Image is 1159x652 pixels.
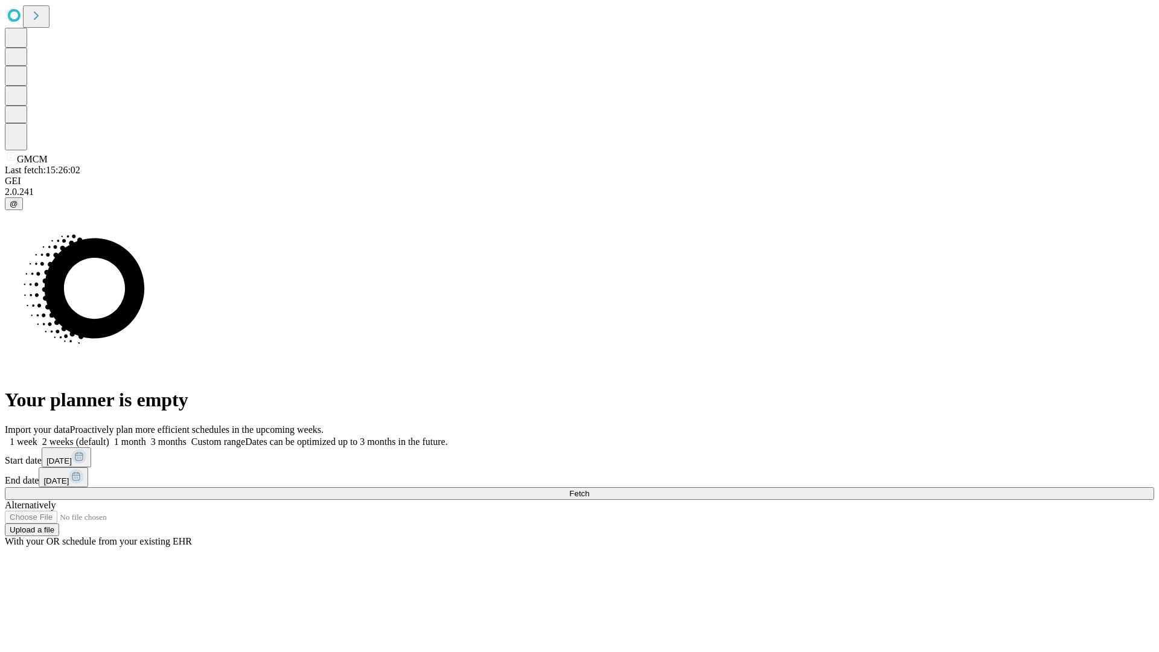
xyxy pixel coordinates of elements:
[5,500,56,510] span: Alternatively
[5,447,1154,467] div: Start date
[39,467,88,487] button: [DATE]
[42,447,91,467] button: [DATE]
[569,489,589,498] span: Fetch
[46,456,72,465] span: [DATE]
[5,487,1154,500] button: Fetch
[10,436,37,447] span: 1 week
[245,436,447,447] span: Dates can be optimized up to 3 months in the future.
[17,154,48,164] span: GMCM
[5,424,70,435] span: Import your data
[5,389,1154,411] h1: Your planner is empty
[191,436,245,447] span: Custom range
[5,165,80,175] span: Last fetch: 15:26:02
[151,436,187,447] span: 3 months
[5,197,23,210] button: @
[114,436,146,447] span: 1 month
[5,467,1154,487] div: End date
[5,176,1154,187] div: GEI
[5,523,59,536] button: Upload a file
[10,199,18,208] span: @
[42,436,109,447] span: 2 weeks (default)
[5,187,1154,197] div: 2.0.241
[5,536,192,546] span: With your OR schedule from your existing EHR
[70,424,324,435] span: Proactively plan more efficient schedules in the upcoming weeks.
[43,476,69,485] span: [DATE]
